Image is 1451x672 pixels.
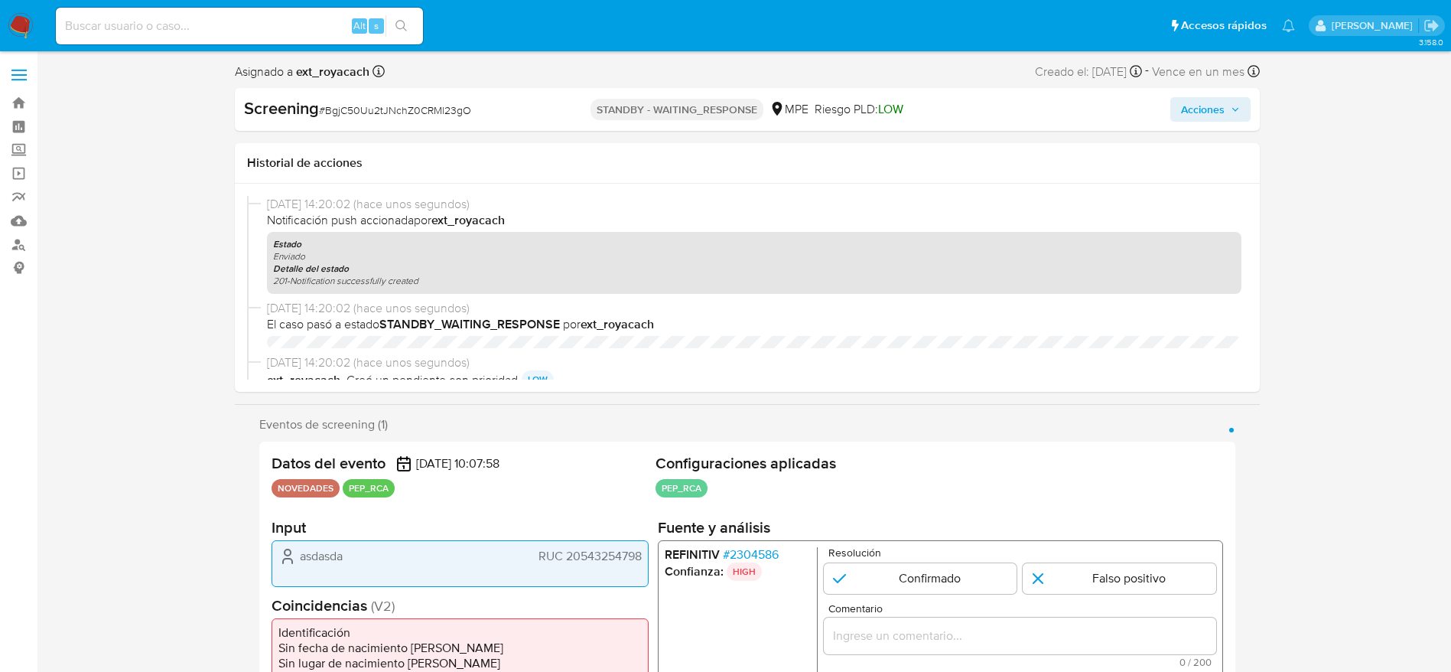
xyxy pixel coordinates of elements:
span: El caso pasó a estado por [267,316,1241,333]
span: Notificación push accionada por [267,212,1241,229]
p: LOW [522,370,554,389]
b: Screening [244,96,319,120]
p: ext_royacach@mercadolibre.com [1332,18,1418,33]
b: Estado [273,237,301,251]
span: Creó un pendiente con prioridad [346,372,518,389]
h1: Historial de acciones [247,155,1248,171]
span: Vence en un mes [1152,64,1244,80]
span: LOW [878,100,903,118]
b: Detalle del estado [273,262,349,276]
i: Enviado [273,250,305,263]
a: Salir [1423,18,1440,34]
span: Riesgo PLD: [815,101,903,118]
span: [DATE] 14:20:02 (hace unos segundos) [267,300,1241,317]
b: ext_royacach [293,63,369,80]
div: Creado el: [DATE] [1035,61,1142,82]
span: Accesos rápidos [1181,18,1267,34]
b: ext_royacach [431,211,505,229]
span: # BgjC50Uu2tJNchZ0CRMl23gO [319,103,471,118]
div: MPE [769,101,808,118]
button: Acciones [1170,97,1251,122]
span: [DATE] 14:20:02 (hace unos segundos) [267,196,1241,213]
b: STANDBY_WAITING_RESPONSE [379,315,560,333]
input: Buscar usuario o caso... [56,16,423,36]
b: ext_royacach [267,371,343,389]
span: [DATE] 14:20:02 (hace unos segundos) [267,354,1241,371]
span: - [1145,61,1149,82]
span: Asignado a [235,64,369,80]
a: Notificaciones [1282,19,1295,32]
span: Alt [353,18,366,33]
i: 201-Notification successfully created [273,274,418,287]
p: STANDBY - WAITING_RESPONSE [590,99,763,120]
b: ext_royacach [581,315,654,333]
button: search-icon [386,15,417,37]
span: Acciones [1181,97,1225,122]
span: s [374,18,379,33]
